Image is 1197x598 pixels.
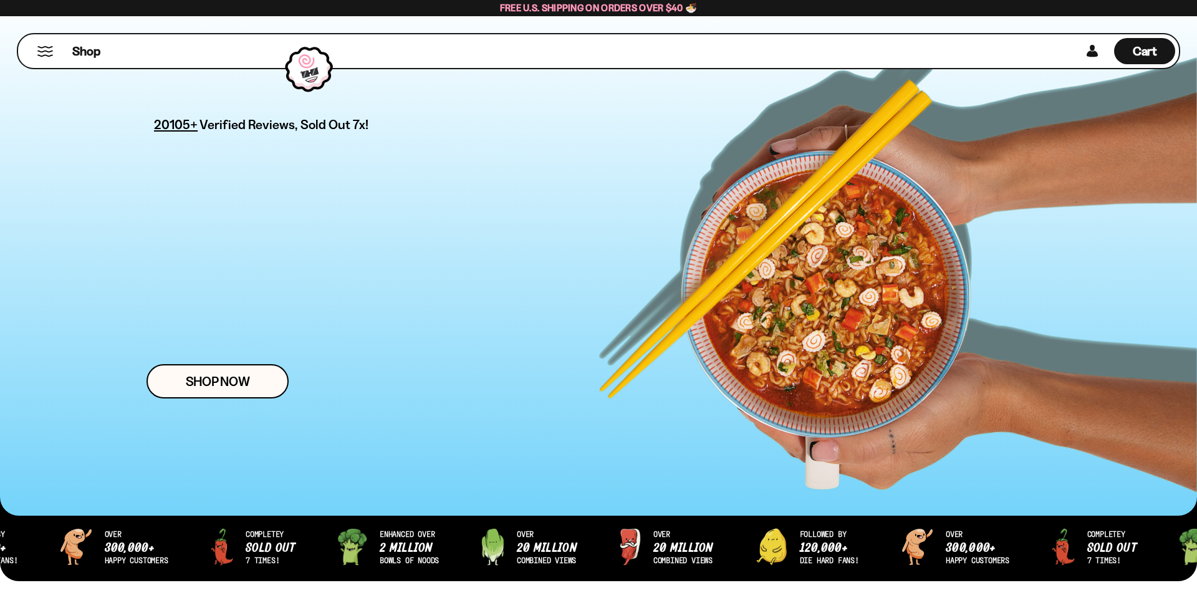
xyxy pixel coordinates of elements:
[154,115,198,134] span: 20105+
[186,375,250,388] span: Shop Now
[72,38,100,64] a: Shop
[37,46,54,57] button: Mobile Menu Trigger
[1114,34,1175,68] a: Cart
[147,364,289,398] a: Shop Now
[1133,44,1157,59] span: Cart
[72,43,100,60] span: Shop
[199,117,368,132] span: Verified Reviews, Sold Out 7x!
[500,2,698,14] span: Free U.S. Shipping on Orders over $40 🍜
